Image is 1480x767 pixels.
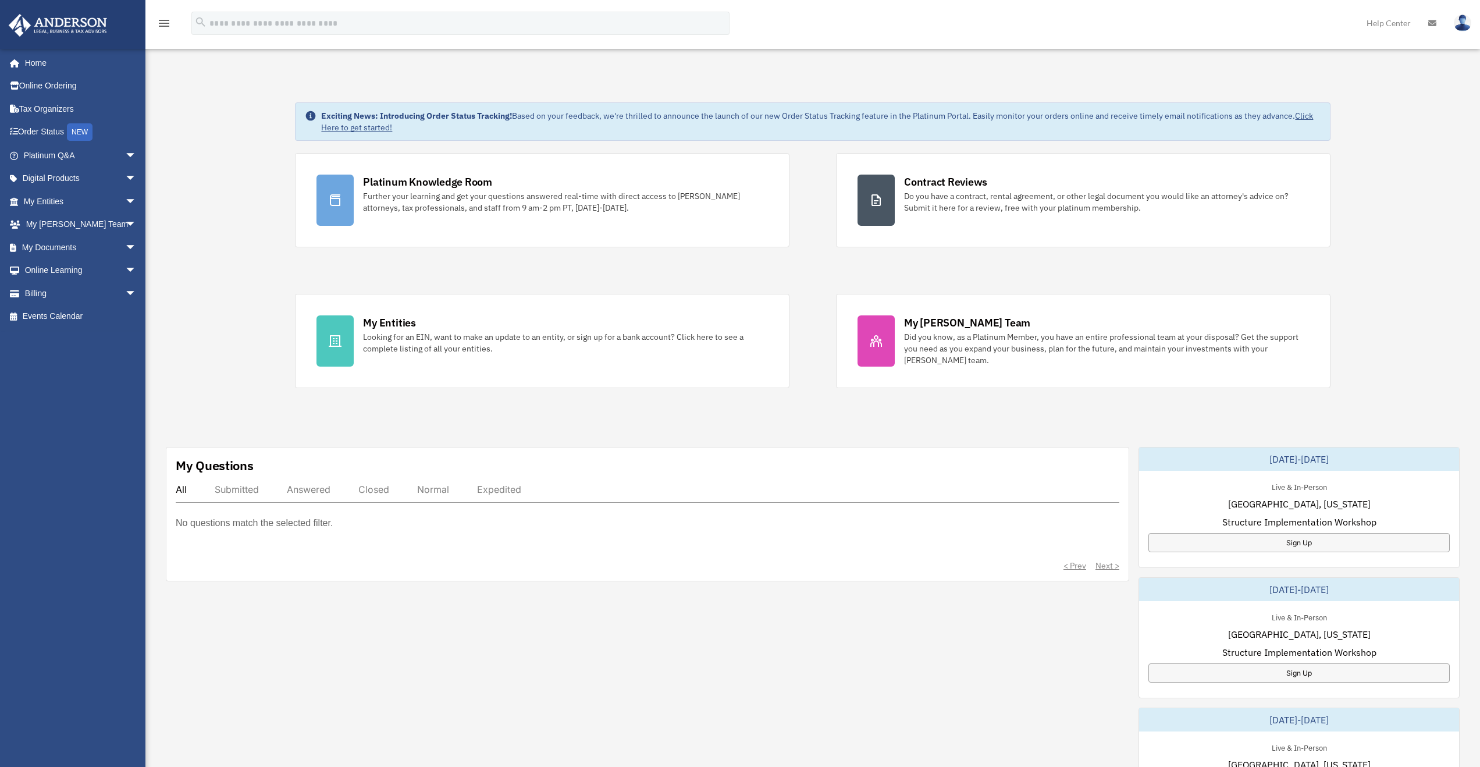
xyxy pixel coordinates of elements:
[904,190,1309,214] div: Do you have a contract, rental agreement, or other legal document you would like an attorney's ad...
[295,153,789,247] a: Platinum Knowledge Room Further your learning and get your questions answered real-time with dire...
[125,190,148,214] span: arrow_drop_down
[904,331,1309,366] div: Did you know, as a Platinum Member, you have an entire professional team at your disposal? Get th...
[176,515,333,531] p: No questions match the selected filter.
[8,282,154,305] a: Billingarrow_drop_down
[157,20,171,30] a: menu
[8,190,154,213] a: My Entitiesarrow_drop_down
[8,236,154,259] a: My Documentsarrow_drop_down
[67,123,92,141] div: NEW
[836,294,1330,388] a: My [PERSON_NAME] Team Did you know, as a Platinum Member, you have an entire professional team at...
[1228,627,1371,641] span: [GEOGRAPHIC_DATA], [US_STATE]
[125,282,148,306] span: arrow_drop_down
[358,484,389,495] div: Closed
[1262,610,1336,623] div: Live & In-Person
[321,111,1313,133] a: Click Here to get started!
[1148,663,1450,683] a: Sign Up
[1222,515,1376,529] span: Structure Implementation Workshop
[287,484,330,495] div: Answered
[215,484,259,495] div: Submitted
[8,74,154,98] a: Online Ordering
[125,213,148,237] span: arrow_drop_down
[194,16,207,29] i: search
[157,16,171,30] i: menu
[8,144,154,167] a: Platinum Q&Aarrow_drop_down
[125,236,148,260] span: arrow_drop_down
[125,167,148,191] span: arrow_drop_down
[363,315,415,330] div: My Entities
[176,484,187,495] div: All
[1139,578,1459,601] div: [DATE]-[DATE]
[295,294,789,388] a: My Entities Looking for an EIN, want to make an update to an entity, or sign up for a bank accoun...
[8,167,154,190] a: Digital Productsarrow_drop_down
[1262,741,1336,753] div: Live & In-Person
[8,305,154,328] a: Events Calendar
[8,120,154,144] a: Order StatusNEW
[125,144,148,168] span: arrow_drop_down
[8,97,154,120] a: Tax Organizers
[8,213,154,236] a: My [PERSON_NAME] Teamarrow_drop_down
[321,110,1320,133] div: Based on your feedback, we're thrilled to announce the launch of our new Order Status Tracking fe...
[1454,15,1471,31] img: User Pic
[125,259,148,283] span: arrow_drop_down
[904,315,1030,330] div: My [PERSON_NAME] Team
[1228,497,1371,511] span: [GEOGRAPHIC_DATA], [US_STATE]
[176,457,254,474] div: My Questions
[363,190,768,214] div: Further your learning and get your questions answered real-time with direct access to [PERSON_NAM...
[363,175,492,189] div: Platinum Knowledge Room
[5,14,111,37] img: Anderson Advisors Platinum Portal
[1222,645,1376,659] span: Structure Implementation Workshop
[904,175,987,189] div: Contract Reviews
[363,331,768,354] div: Looking for an EIN, want to make an update to an entity, or sign up for a bank account? Click her...
[8,51,148,74] a: Home
[1262,480,1336,492] div: Live & In-Person
[1139,448,1459,471] div: [DATE]-[DATE]
[321,111,512,121] strong: Exciting News: Introducing Order Status Tracking!
[836,153,1330,247] a: Contract Reviews Do you have a contract, rental agreement, or other legal document you would like...
[477,484,521,495] div: Expedited
[1139,708,1459,732] div: [DATE]-[DATE]
[1148,533,1450,552] a: Sign Up
[8,259,154,282] a: Online Learningarrow_drop_down
[417,484,449,495] div: Normal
